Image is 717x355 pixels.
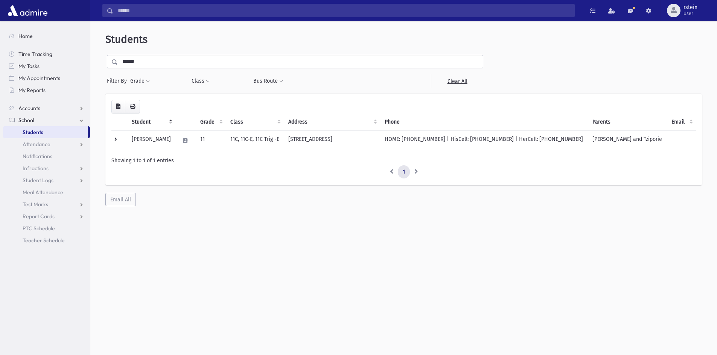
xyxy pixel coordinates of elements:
td: 11 [196,130,226,151]
span: Attendance [23,141,50,148]
th: Student: activate to sort column descending [127,113,175,131]
span: My Tasks [18,63,40,69]
td: HOME: [PHONE_NUMBER] | HisCell: [PHONE_NUMBER] | HerCell: [PHONE_NUMBER] [380,130,588,151]
button: Email All [105,193,136,206]
span: Notifications [23,153,52,160]
th: Phone [380,113,588,131]
a: PTC Schedule [3,222,90,234]
span: Students [23,129,43,136]
th: Parents [588,113,667,131]
a: Accounts [3,102,90,114]
button: CSV [111,100,125,113]
a: Notifications [3,150,90,162]
span: School [18,117,34,124]
a: Time Tracking [3,48,90,60]
span: Report Cards [23,213,55,220]
a: Infractions [3,162,90,174]
th: Class: activate to sort column ascending [226,113,284,131]
a: Test Marks [3,198,90,210]
a: Clear All [431,74,483,88]
button: Bus Route [253,74,283,88]
a: My Tasks [3,60,90,72]
a: Teacher Schedule [3,234,90,246]
a: Attendance [3,138,90,150]
span: Meal Attendance [23,189,63,196]
th: Email: activate to sort column ascending [667,113,696,131]
span: Students [105,33,148,45]
a: Report Cards [3,210,90,222]
td: [STREET_ADDRESS] [284,130,380,151]
th: Address: activate to sort column ascending [284,113,380,131]
span: rstein [684,5,697,11]
span: Time Tracking [18,51,52,57]
button: Print [125,100,140,113]
span: User [684,11,697,17]
span: My Appointments [18,75,60,82]
span: Student Logs [23,177,53,184]
span: Teacher Schedule [23,237,65,244]
a: 1 [398,165,410,179]
td: [PERSON_NAME] and Tziporie [588,130,667,151]
a: Meal Attendance [3,186,90,198]
a: Home [3,30,90,42]
button: Class [191,74,210,88]
a: Student Logs [3,174,90,186]
span: Filter By [107,77,130,85]
input: Search [113,4,574,17]
span: PTC Schedule [23,225,55,232]
span: Infractions [23,165,49,172]
span: My Reports [18,87,46,94]
span: Test Marks [23,201,48,208]
button: Grade [130,74,150,88]
a: My Appointments [3,72,90,84]
th: Grade: activate to sort column ascending [196,113,226,131]
a: My Reports [3,84,90,96]
span: Home [18,33,33,39]
td: [PERSON_NAME] [127,130,175,151]
a: School [3,114,90,126]
span: Accounts [18,105,40,112]
div: Showing 1 to 1 of 1 entries [111,157,696,165]
a: Students [3,126,88,138]
img: AdmirePro [6,3,49,18]
td: 11C, 11C-E, 11C Trig -E [226,130,284,151]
